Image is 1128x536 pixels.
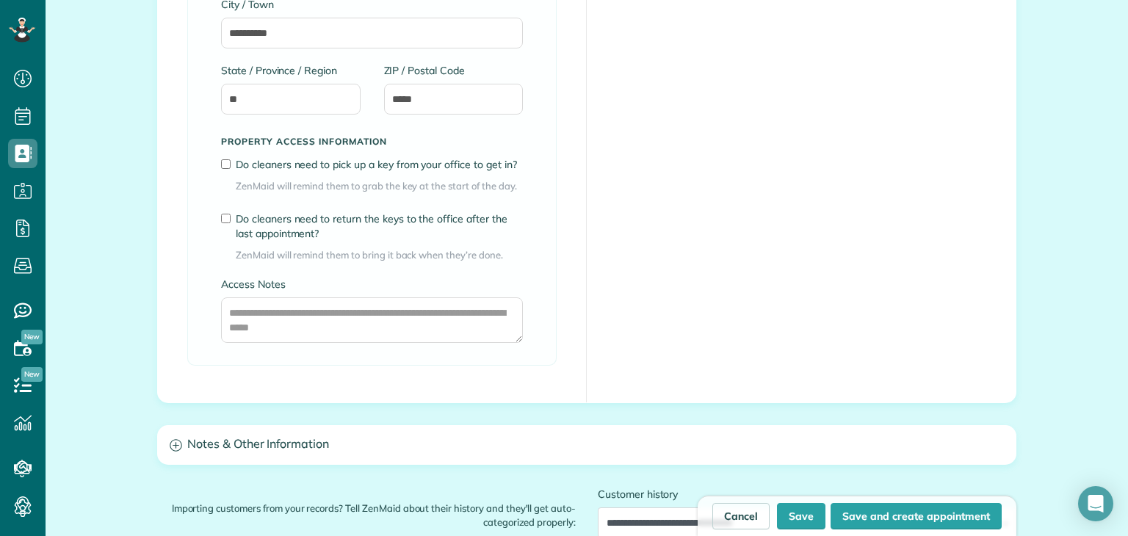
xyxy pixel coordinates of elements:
[1078,486,1113,521] div: Open Intercom Messenger
[221,137,523,146] h5: Property access information
[221,63,361,78] label: State / Province / Region
[831,503,1002,529] button: Save and create appointment
[221,214,231,223] input: Do cleaners need to return the keys to the office after the last appointment?
[221,277,523,291] label: Access Notes
[598,487,1016,501] label: Customer history
[158,426,1016,463] a: Notes & Other Information
[146,487,587,529] div: Importing customers from your records? Tell ZenMaid about their history and they'll get auto-cate...
[777,503,825,529] button: Save
[21,367,43,382] span: New
[384,63,524,78] label: ZIP / Postal Code
[221,159,231,169] input: Do cleaners need to pick up a key from your office to get in?
[712,503,770,529] a: Cancel
[236,211,523,241] label: Do cleaners need to return the keys to the office after the last appointment?
[236,157,523,172] label: Do cleaners need to pick up a key from your office to get in?
[236,179,523,193] span: ZenMaid will remind them to grab the key at the start of the day.
[236,248,523,262] span: ZenMaid will remind them to bring it back when they’re done.
[21,330,43,344] span: New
